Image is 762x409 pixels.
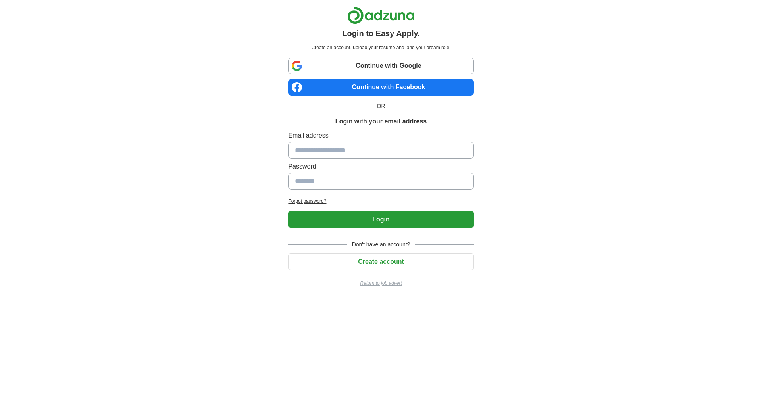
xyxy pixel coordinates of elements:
[288,58,473,74] a: Continue with Google
[288,211,473,228] button: Login
[290,44,472,51] p: Create an account, upload your resume and land your dream role.
[347,6,415,24] img: Adzuna logo
[335,117,427,126] h1: Login with your email address
[288,198,473,205] a: Forgot password?
[288,280,473,287] a: Return to job advert
[342,27,420,39] h1: Login to Easy Apply.
[347,240,415,249] span: Don't have an account?
[288,79,473,96] a: Continue with Facebook
[372,102,390,110] span: OR
[288,258,473,265] a: Create account
[288,131,473,140] label: Email address
[288,253,473,270] button: Create account
[288,162,473,171] label: Password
